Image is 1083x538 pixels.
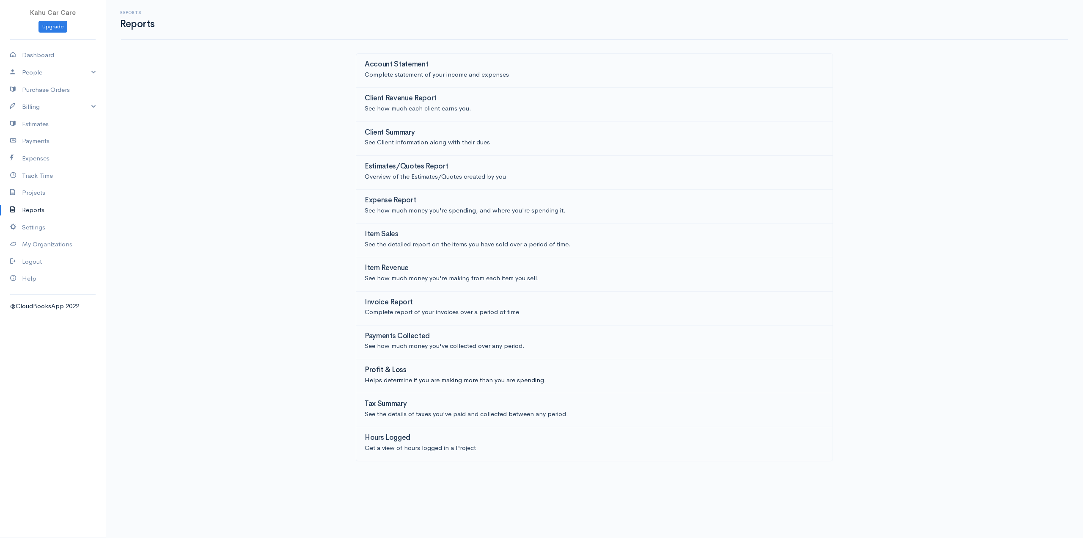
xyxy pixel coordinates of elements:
a: Hours LoggedGet a view of hours logged in a Project [356,427,833,461]
h3: Item Sales [365,230,399,238]
a: Payments CollectedSee how much money you've collected over any period. [356,326,833,359]
p: Helps determine if you are making more than you are spending. [365,375,824,385]
a: Estimates/Quotes ReportOverview of the Estimates/Quotes created by you [356,156,833,190]
p: See how much money you're spending, and where you're spending it. [365,206,824,215]
a: Profit & LossHelps determine if you are making more than you are spending. [356,359,833,393]
p: See Client information along with their dues [365,138,824,147]
p: Complete statement of your income and expenses [365,70,824,80]
h3: Estimates/Quotes Report [365,163,448,171]
h3: Account Statement [365,61,428,69]
a: Account StatementComplete statement of your income and expenses [356,53,833,88]
p: Complete report of your invoices over a period of time [365,307,824,317]
h6: Reports [120,10,155,15]
a: Item RevenueSee how much money you're making from each item you sell. [356,257,833,291]
p: See the details of taxes you've paid and collected between any period. [365,409,824,419]
p: Overview of the Estimates/Quotes created by you [365,172,824,182]
h3: Profit & Loss [365,366,407,374]
p: See how much each client earns you. [365,104,824,113]
span: Kahu Car Care [30,8,76,17]
div: @CloudBooksApp 2022 [10,301,96,311]
p: See how much money you've collected over any period. [365,341,824,351]
a: Client SummarySee Client information along with their dues [356,122,833,156]
p: Get a view of hours logged in a Project [365,443,824,453]
h3: Item Revenue [365,264,409,272]
a: Invoice ReportComplete report of your invoices over a period of time [356,292,833,326]
a: Upgrade [38,21,67,33]
h3: Expense Report [365,196,416,204]
h3: Payments Collected [365,332,430,340]
a: Client Revenue ReportSee how much each client earns you. [356,88,833,121]
a: Expense ReportSee how much money you're spending, and where you're spending it. [356,190,833,223]
h3: Tax Summary [365,400,407,408]
p: See how much money you're making from each item you sell. [365,273,824,283]
h3: Hours Logged [365,434,410,442]
a: Tax SummarySee the details of taxes you've paid and collected between any period. [356,393,833,427]
h3: Invoice Report [365,298,412,306]
h3: Client Revenue Report [365,94,437,102]
h1: Reports [120,19,155,29]
h3: Client Summary [365,129,415,137]
a: Item SalesSee the detailed report on the items you have sold over a period of time. [356,223,833,257]
p: See the detailed report on the items you have sold over a period of time. [365,240,824,249]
